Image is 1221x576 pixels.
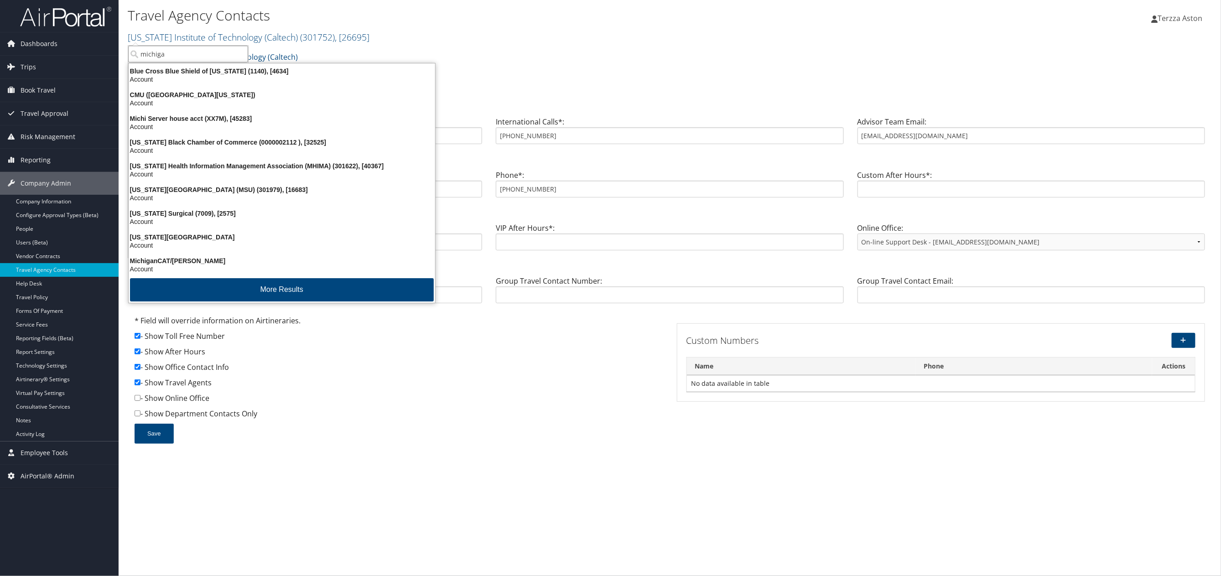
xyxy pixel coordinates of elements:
[21,102,68,125] span: Travel Approval
[123,241,441,249] div: Account
[489,170,850,205] div: Phone*:
[300,31,335,43] span: ( 301752 )
[123,138,441,146] div: [US_STATE] Black Chamber of Commerce (0000002112 ), [32525]
[123,233,441,241] div: [US_STATE][GEOGRAPHIC_DATA]
[123,194,441,202] div: Account
[21,32,57,55] span: Dashboards
[489,116,850,151] div: International Calls*:
[123,186,441,194] div: [US_STATE][GEOGRAPHIC_DATA] (MSU) (301979), [16683]
[1152,358,1195,375] th: Actions: activate to sort column ascending
[21,172,71,195] span: Company Admin
[135,393,663,408] div: - Show Online Office
[21,465,74,488] span: AirPortal® Admin
[123,257,441,265] div: MichiganCAT/[PERSON_NAME]
[21,79,56,102] span: Book Travel
[128,46,248,62] input: Search Accounts
[21,149,51,171] span: Reporting
[123,146,441,155] div: Account
[128,31,369,43] a: [US_STATE] Institute of Technology (Caltech)
[135,346,663,362] div: - Show After Hours
[123,114,441,123] div: Michi Server house acct (XX7M), [45283]
[135,408,663,424] div: - Show Department Contacts Only
[128,100,1212,113] h3: Advisor Team
[1152,5,1212,32] a: Terzza Aston
[123,123,441,131] div: Account
[21,56,36,78] span: Trips
[20,6,111,27] img: airportal-logo.png
[489,223,850,258] div: VIP After Hours*:
[21,125,75,148] span: Risk Management
[851,223,1212,258] div: Online Office:
[1158,13,1203,23] span: Terzza Aston
[135,377,663,393] div: - Show Travel Agents
[686,334,1024,347] h3: Custom Numbers
[489,275,850,311] div: Group Travel Contact Number:
[851,170,1212,205] div: Custom After Hours*:
[128,259,1212,272] h3: Group Travel Contact
[687,358,916,375] th: Name: activate to sort column descending
[123,265,441,273] div: Account
[851,116,1212,151] div: Advisor Team Email:
[135,315,663,331] div: * Field will override information on Airtineraries.
[128,153,1212,166] h3: Custom Contact
[687,375,1195,392] td: No data available in table
[123,209,441,218] div: [US_STATE] Surgical (7009), [2575]
[123,218,441,226] div: Account
[123,162,441,170] div: [US_STATE] Health Information Management Association (MHIMA) (301622), [40367]
[916,358,1152,375] th: Phone: activate to sort column ascending
[335,31,369,43] span: , [ 26695 ]
[21,441,68,464] span: Employee Tools
[128,6,851,25] h1: Travel Agency Contacts
[135,331,663,346] div: - Show Toll Free Number
[123,99,441,107] div: Account
[135,362,663,377] div: - Show Office Contact Info
[123,170,441,178] div: Account
[123,75,441,83] div: Account
[123,91,441,99] div: CMU ([GEOGRAPHIC_DATA][US_STATE])
[851,275,1212,311] div: Group Travel Contact Email:
[128,206,1212,219] h3: VIP
[123,67,441,75] div: Blue Cross Blue Shield of [US_STATE] (1140), [4634]
[130,278,434,301] button: More Results
[135,424,174,444] button: Save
